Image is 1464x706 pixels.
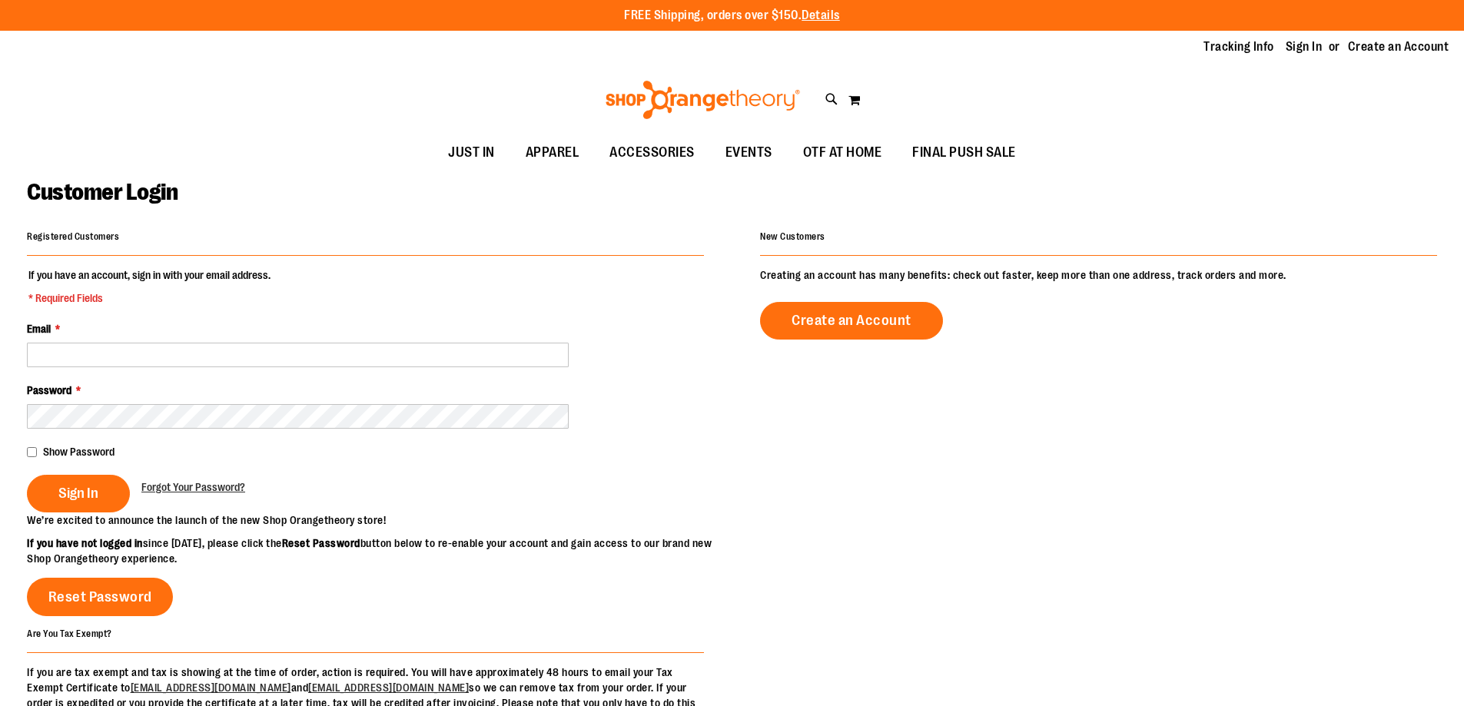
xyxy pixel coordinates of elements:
[1348,38,1449,55] a: Create an Account
[526,135,579,170] span: APPAREL
[510,135,595,171] a: APPAREL
[58,485,98,502] span: Sign In
[27,231,119,242] strong: Registered Customers
[131,681,291,694] a: [EMAIL_ADDRESS][DOMAIN_NAME]
[141,481,245,493] span: Forgot Your Password?
[27,628,112,638] strong: Are You Tax Exempt?
[448,135,495,170] span: JUST IN
[792,312,911,329] span: Create an Account
[27,323,51,335] span: Email
[308,681,469,694] a: [EMAIL_ADDRESS][DOMAIN_NAME]
[27,267,272,306] legend: If you have an account, sign in with your email address.
[433,135,510,171] a: JUST IN
[27,179,178,205] span: Customer Login
[1286,38,1323,55] a: Sign In
[609,135,695,170] span: ACCESSORIES
[802,8,840,22] a: Details
[788,135,898,171] a: OTF AT HOME
[760,302,943,340] a: Create an Account
[1203,38,1274,55] a: Tracking Info
[27,537,143,549] strong: If you have not logged in
[897,135,1031,171] a: FINAL PUSH SALE
[725,135,772,170] span: EVENTS
[28,290,271,306] span: * Required Fields
[603,81,802,119] img: Shop Orangetheory
[27,384,71,396] span: Password
[27,578,173,616] a: Reset Password
[43,446,115,458] span: Show Password
[27,512,732,528] p: We’re excited to announce the launch of the new Shop Orangetheory store!
[803,135,882,170] span: OTF AT HOME
[710,135,788,171] a: EVENTS
[27,535,732,566] p: since [DATE], please click the button below to re-enable your account and gain access to our bran...
[48,588,152,605] span: Reset Password
[594,135,710,171] a: ACCESSORIES
[760,267,1437,283] p: Creating an account has many benefits: check out faster, keep more than one address, track orders...
[27,475,130,512] button: Sign In
[282,537,360,549] strong: Reset Password
[760,231,825,242] strong: New Customers
[624,7,840,25] p: FREE Shipping, orders over $150.
[141,479,245,495] a: Forgot Your Password?
[912,135,1016,170] span: FINAL PUSH SALE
